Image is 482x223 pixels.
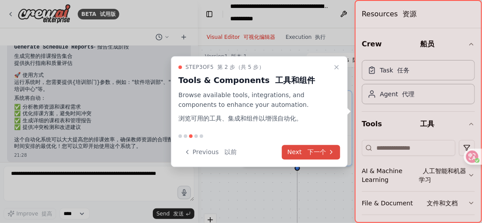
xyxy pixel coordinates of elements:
[275,76,315,85] font: 工具和组件
[282,145,340,159] button: Next 下一个
[186,64,264,71] span: Step 3 of 5
[178,74,330,87] h3: Tools & Components
[224,148,237,155] font: 以前
[178,115,302,122] font: 浏览可用的工具、集成和组件以增强自动化。
[178,145,242,159] button: Previous 以前
[203,8,216,20] button: Hide left sidebar
[331,62,342,72] button: Close walkthrough
[307,148,326,155] font: 下一个
[217,64,264,70] font: 第 2 步（共 5 步）
[178,90,330,127] p: Browse available tools, integrations, and components to enhance your automation.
